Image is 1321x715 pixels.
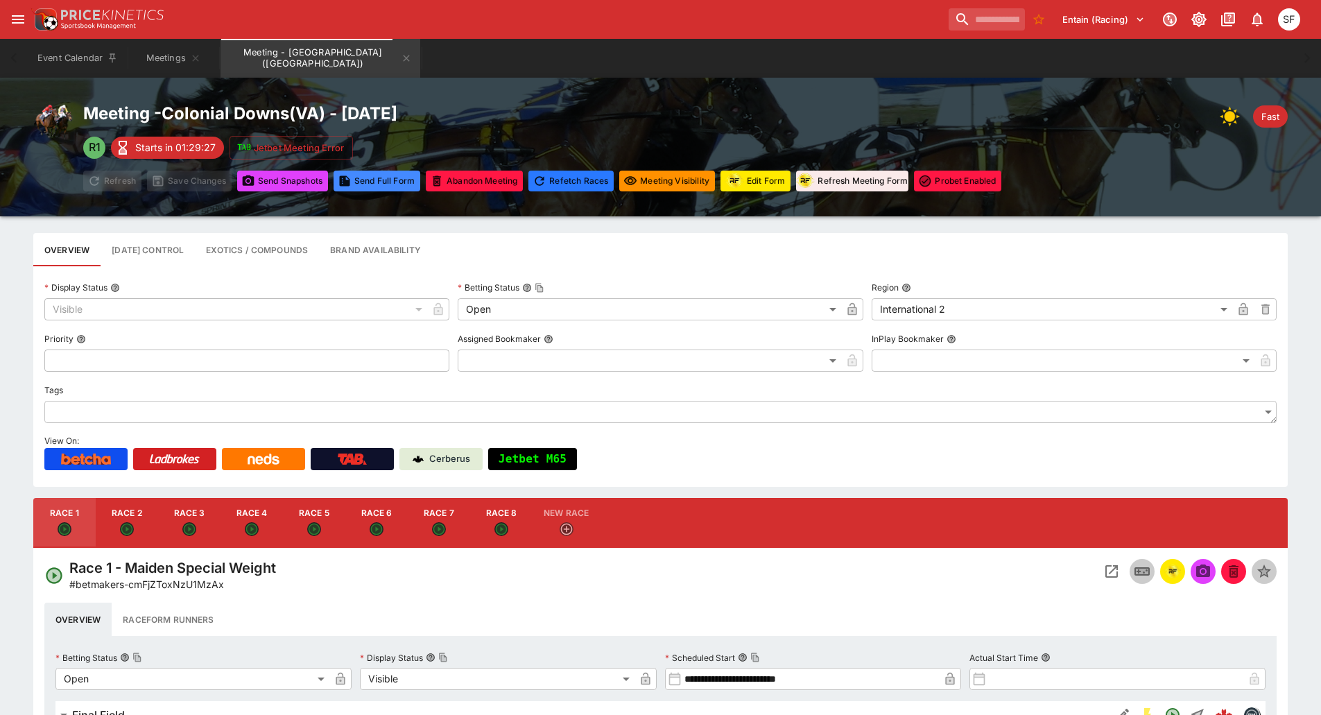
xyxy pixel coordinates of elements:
[69,577,224,592] p: Copy To Clipboard
[44,384,63,396] p: Tags
[338,454,367,465] img: TabNZ
[458,333,541,345] p: Assigned Bookmaker
[408,498,470,548] button: Race 7
[135,140,216,155] p: Starts in 01:29:27
[1099,559,1124,584] button: Open Event
[245,522,259,536] svg: Open
[1164,564,1181,579] img: racingform.png
[248,454,279,465] img: Neds
[58,522,71,536] svg: Open
[1245,7,1270,32] button: Notifications
[665,652,735,664] p: Scheduled Start
[488,448,577,470] button: Jetbet M65
[720,171,791,191] button: Update RacingForm for all races in this meeting
[872,282,899,293] p: Region
[360,652,423,664] p: Display Status
[44,566,64,585] svg: Open
[1252,559,1277,584] button: Set Featured Event
[55,668,329,690] div: Open
[1191,559,1216,584] span: Send Snapshot
[725,171,744,191] div: racingform
[494,522,508,536] svg: Open
[120,653,130,662] button: Betting StatusCopy To Clipboard
[319,233,432,266] button: Configure brand availability for the meeting
[432,522,446,536] svg: Open
[76,334,86,344] button: Priority
[528,171,614,191] button: Refetching all race data will discard any changes you have made and reload the latest race data f...
[1054,8,1153,31] button: Select Tenant
[221,498,283,548] button: Race 4
[69,559,276,577] h4: Race 1 - Maiden Special Weight
[96,498,158,548] button: Race 2
[1278,8,1300,31] div: Sugaluopea Filipaina
[796,171,908,191] button: Refresh Meeting Form
[44,282,107,293] p: Display Status
[872,298,1232,320] div: International 2
[795,171,815,191] div: racingform
[44,333,74,345] p: Priority
[1220,103,1247,130] div: Weather: Fine
[426,171,523,191] button: Mark all events in meeting as closed and abandoned.
[426,653,435,662] button: Display StatusCopy To Clipboard
[101,233,195,266] button: Configure each race specific details at once
[725,172,744,189] img: racingform.png
[947,334,956,344] button: InPlay Bookmaker
[458,282,519,293] p: Betting Status
[535,283,544,293] button: Copy To Clipboard
[795,172,815,189] img: racingform.png
[132,653,142,662] button: Copy To Clipboard
[1130,559,1155,584] button: Inplay
[458,298,840,320] div: Open
[619,171,715,191] button: Set all events in meeting to specified visibility
[221,39,420,78] button: Meeting - Colonial Downs (USA)
[1274,4,1304,35] button: Sugaluopea Filipaina
[149,454,200,465] img: Ladbrokes
[872,333,944,345] p: InPlay Bookmaker
[360,668,634,690] div: Visible
[750,653,760,662] button: Copy To Clipboard
[195,233,319,266] button: View and edit meeting dividends and compounds.
[413,454,424,465] img: Cerberus
[345,498,408,548] button: Race 6
[237,171,328,191] button: Send Snapshots
[44,603,112,636] button: Overview
[901,283,911,293] button: Region
[129,39,218,78] button: Meetings
[1186,7,1211,32] button: Toggle light/dark mode
[399,448,483,470] a: Cerberus
[334,171,420,191] button: Send Full Form
[1041,653,1051,662] button: Actual Start Time
[29,39,126,78] button: Event Calendar
[738,653,748,662] button: Scheduled StartCopy To Clipboard
[230,136,353,160] button: Jetbet Meeting Error
[533,498,600,548] button: New Race
[237,141,251,155] img: jetbet-logo.svg
[1164,563,1181,580] div: racingform
[914,171,1001,191] button: Toggle ProBet for every event in this meeting
[158,498,221,548] button: Race 3
[1216,7,1241,32] button: Documentation
[6,7,31,32] button: open drawer
[1160,559,1185,584] button: racingform
[1220,103,1247,130] img: sun.png
[544,334,553,344] button: Assigned Bookmaker
[44,298,427,320] div: Visible
[33,233,101,266] button: Base meeting details
[55,652,117,664] p: Betting Status
[438,653,448,662] button: Copy To Clipboard
[522,283,532,293] button: Betting StatusCopy To Clipboard
[61,454,111,465] img: Betcha
[182,522,196,536] svg: Open
[44,603,1277,636] div: basic tabs example
[61,10,164,20] img: PriceKinetics
[110,283,120,293] button: Display Status
[370,522,383,536] svg: Open
[1028,8,1050,31] button: No Bookmarks
[470,498,533,548] button: Race 8
[33,103,72,141] img: horse_racing.png
[31,6,58,33] img: PriceKinetics Logo
[1253,105,1288,128] div: Track Condition: Fast
[44,436,79,446] span: View On:
[1157,7,1182,32] button: Connected to PK
[969,652,1038,664] p: Actual Start Time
